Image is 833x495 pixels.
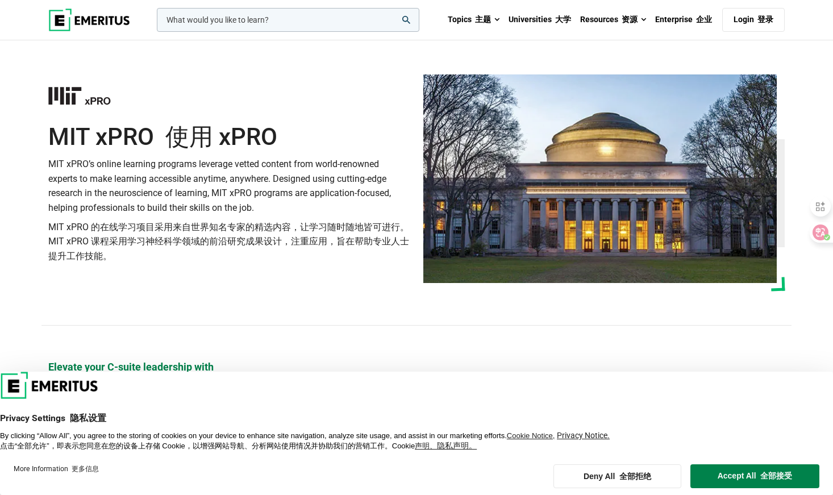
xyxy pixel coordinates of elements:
img: MIT xPRO [48,83,111,109]
p: MIT xPRO’s online learning programs leverage vetted content from world-renowned experts to make l... [48,157,410,268]
a: Login 登录 [722,8,785,32]
h1: MIT xPRO [48,123,410,151]
font: 主题 [475,15,491,24]
img: MIT xPRO [423,74,777,283]
font: 资源 [622,15,638,24]
input: woocommerce-product-search-field-0 [157,8,419,32]
font: MIT xPRO 的在线学习项目采用来自世界知名专家的精选内容，让学习随时随地皆可进行。MIT xPRO 课程采用学习神经科学领域的前沿研究成果设计，注重应用，旨在帮助专业人士提升工作技能。 [48,222,409,261]
font: 大学 [555,15,571,24]
p: Elevate your C-suite leadership with [48,360,785,397]
font: 登录 [757,15,773,24]
font: 使用 xPRO [165,123,277,151]
font: 企业 [696,15,712,24]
